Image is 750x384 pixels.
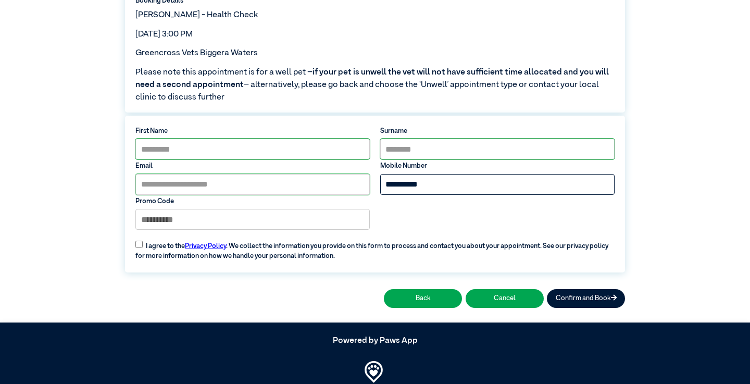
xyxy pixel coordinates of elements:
a: Privacy Policy [185,243,226,250]
button: Confirm and Book [547,289,625,307]
label: Mobile Number [380,161,615,171]
span: Please note this appointment is for a well pet – – alternatively, please go back and choose the ‘... [135,66,615,104]
span: if your pet is unwell the vet will not have sufficient time allocated and you will need a second ... [135,68,609,89]
label: Promo Code [135,196,370,206]
span: [DATE] 3:00 PM [135,30,193,39]
button: Cancel [466,289,544,307]
h5: Powered by Paws App [125,336,625,346]
button: Back [384,289,462,307]
span: Greencross Vets Biggera Waters [135,49,258,57]
label: Email [135,161,370,171]
label: First Name [135,126,370,136]
label: Surname [380,126,615,136]
input: I agree to thePrivacy Policy. We collect the information you provide on this form to process and ... [135,241,143,248]
label: I agree to the . We collect the information you provide on this form to process and contact you a... [130,234,619,261]
span: [PERSON_NAME] - Health Check [135,11,258,19]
